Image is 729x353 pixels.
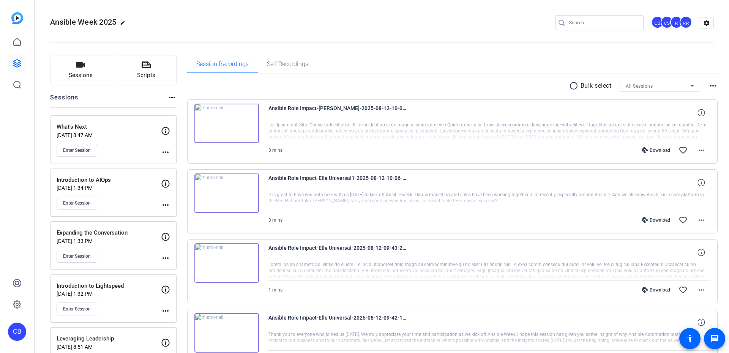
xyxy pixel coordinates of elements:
[196,61,249,67] span: Session Recordings
[670,16,683,29] ngx-avatar: rfridman
[57,291,161,297] p: [DATE] 1:32 PM
[57,250,97,263] button: Enter Session
[699,17,714,29] mat-icon: settings
[57,334,161,343] p: Leveraging Leadership
[638,217,674,223] div: Download
[63,306,91,312] span: Enter Session
[268,104,409,122] span: Ansible Role Impact-[PERSON_NAME]-2025-08-12-10-06-11-400-1
[57,144,97,157] button: Enter Session
[63,253,91,259] span: Enter Session
[161,148,170,157] mat-icon: more_horiz
[581,81,612,90] p: Bulk select
[167,93,177,102] mat-icon: more_horiz
[679,285,688,295] mat-icon: favorite_border
[194,243,259,283] img: thumb-nail
[708,81,718,90] mat-icon: more_horiz
[267,61,308,67] span: Self Recordings
[161,306,170,315] mat-icon: more_horiz
[116,55,177,85] button: Scripts
[651,16,664,28] div: CB
[268,243,409,262] span: Ansible Role Impact-Elle Universal-2025-08-12-09-43-24-838-0
[57,344,161,350] p: [DATE] 8:51 AM
[697,146,706,155] mat-icon: more_horiz
[57,123,161,131] p: What's Next
[710,334,719,343] mat-icon: message
[268,287,282,293] span: 1 mins
[194,313,259,353] img: thumb-nail
[626,84,653,89] span: All Sessions
[137,71,155,80] span: Scripts
[50,17,116,27] span: Ansible Week 2025
[11,12,23,24] img: blue-gradient.svg
[569,81,581,90] mat-icon: radio_button_unchecked
[661,16,673,28] div: CS
[57,238,161,244] p: [DATE] 1:33 PM
[268,173,409,192] span: Ansible Role Impact-Elle Universal1-2025-08-12-10-06-11-400-0
[8,323,26,341] div: CB
[63,200,91,206] span: Enter Session
[680,16,693,29] ngx-avatar: Roberto Rodriguez
[57,197,97,210] button: Enter Session
[569,18,637,27] input: Search
[651,16,664,29] ngx-avatar: Christian Binder
[685,334,694,343] mat-icon: accessibility
[697,285,706,295] mat-icon: more_horiz
[194,104,259,143] img: thumb-nail
[69,71,93,80] span: Sessions
[161,200,170,210] mat-icon: more_horiz
[57,229,161,237] p: Expanding the Conversation
[50,55,111,85] button: Sessions
[57,282,161,290] p: Introduction to Lightspeed
[680,16,692,28] div: RR
[670,16,683,28] div: R
[161,254,170,263] mat-icon: more_horiz
[63,147,91,153] span: Enter Session
[638,287,674,293] div: Download
[268,217,282,223] span: 3 mins
[661,16,674,29] ngx-avatar: Connelly Simmons
[194,173,259,213] img: thumb-nail
[57,176,161,184] p: Introduction to AIOps
[50,93,79,107] h2: Sessions
[697,216,706,225] mat-icon: more_horiz
[57,185,161,191] p: [DATE] 1:34 PM
[679,146,688,155] mat-icon: favorite_border
[679,216,688,225] mat-icon: favorite_border
[57,132,161,138] p: [DATE] 8:47 AM
[57,303,97,315] button: Enter Session
[268,313,409,331] span: Ansible Role Impact-Elle Universal-2025-08-12-09-42-19-545-0
[120,20,129,29] mat-icon: edit
[638,147,674,153] div: Download
[268,148,282,153] span: 3 mins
